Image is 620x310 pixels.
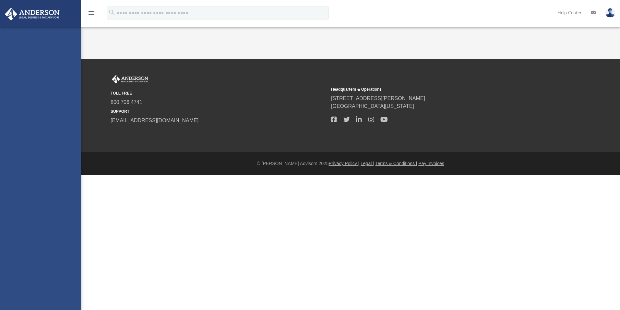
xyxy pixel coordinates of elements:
i: search [108,9,115,16]
a: Privacy Policy | [329,161,360,166]
i: menu [88,9,95,17]
small: SUPPORT [111,109,327,114]
img: User Pic [605,8,615,18]
a: [GEOGRAPHIC_DATA][US_STATE] [331,103,414,109]
a: Pay Invoices [418,161,444,166]
img: Anderson Advisors Platinum Portal [3,8,62,20]
img: Anderson Advisors Platinum Portal [111,75,149,84]
small: Headquarters & Operations [331,86,547,92]
a: [STREET_ADDRESS][PERSON_NAME] [331,96,425,101]
div: © [PERSON_NAME] Advisors 2025 [81,160,620,167]
a: Terms & Conditions | [376,161,417,166]
a: 800.706.4741 [111,99,142,105]
a: menu [88,12,95,17]
small: TOLL FREE [111,90,327,96]
a: Legal | [361,161,374,166]
a: [EMAIL_ADDRESS][DOMAIN_NAME] [111,118,198,123]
